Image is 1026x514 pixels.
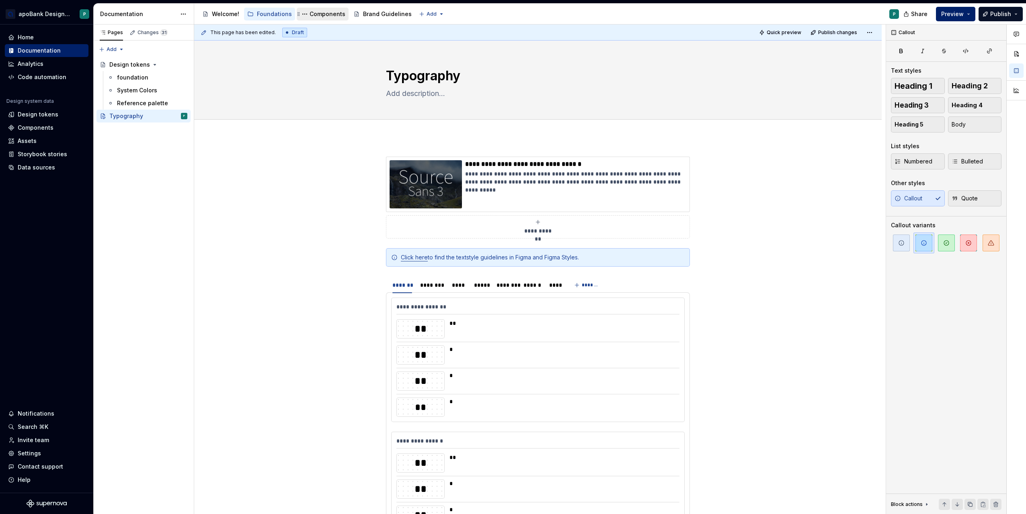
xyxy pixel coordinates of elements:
span: Heading 5 [895,120,923,128]
a: TypographyP [96,110,191,122]
span: Publish [990,10,1011,18]
div: Invite team [18,436,49,444]
a: Data sources [5,161,88,174]
span: Preview [941,10,964,18]
span: 31 [160,29,168,36]
svg: Supernova Logo [27,500,67,508]
button: Numbered [891,153,945,169]
div: List styles [891,142,919,150]
div: Help [18,476,31,484]
div: Brand Guidelines [363,10,412,18]
a: Settings [5,447,88,460]
div: Code automation [18,73,66,81]
div: Components [310,10,345,18]
a: Components [297,8,349,20]
a: Design tokens [96,58,191,71]
div: Storybook stories [18,150,67,158]
div: System Colors [117,86,157,94]
div: Design tokens [109,61,150,69]
div: P [893,11,896,17]
a: Analytics [5,57,88,70]
div: P [183,112,185,120]
button: Bulleted [948,153,1002,169]
img: 640c5c22-3d0a-4253-bb34-81d8c4a94226.jpg [390,160,462,208]
button: Quick preview [757,27,805,38]
div: Changes [137,29,168,36]
span: Add [427,11,437,17]
a: Code automation [5,71,88,84]
a: Brand Guidelines [350,8,415,20]
button: Body [948,116,1002,133]
button: Heading 2 [948,78,1002,94]
a: Storybook stories [5,148,88,161]
button: Heading 3 [891,97,945,113]
div: Components [18,124,53,132]
div: Block actions [891,501,923,508]
span: Heading 4 [952,101,983,109]
span: Bulleted [952,157,983,165]
button: Publish changes [808,27,861,38]
button: Share [899,7,933,21]
div: Search ⌘K [18,423,48,431]
div: Other styles [891,179,925,187]
button: Search ⌘K [5,420,88,433]
button: Quote [948,190,1002,206]
span: Heading 2 [952,82,988,90]
span: Heading 1 [895,82,932,90]
div: apoBank Designsystem [18,10,70,18]
a: Documentation [5,44,88,57]
div: Page tree [96,58,191,122]
div: Pages [100,29,123,36]
div: Text styles [891,67,921,75]
a: Components [5,121,88,134]
a: Assets [5,135,88,147]
div: Design tokens [18,110,58,118]
a: Design tokens [5,108,88,121]
div: Callout variants [891,221,936,229]
div: to find the textstyle guidelines in Figma and Figma Styles. [401,253,685,261]
span: Share [911,10,928,18]
span: Body [952,120,966,128]
a: Invite team [5,434,88,447]
a: Foundations [244,8,295,20]
div: Documentation [18,47,61,55]
div: foundation [117,73,148,82]
span: Publish changes [818,29,857,36]
button: Publish [979,7,1023,21]
div: Data sources [18,163,55,171]
span: Numbered [895,157,932,165]
div: Assets [18,137,37,145]
button: Preview [936,7,975,21]
img: e2a5b078-0b6a-41b7-8989-d7f554be194d.png [6,9,15,19]
a: Reference palette [104,97,191,110]
div: Welcome! [212,10,239,18]
div: Settings [18,449,41,457]
span: This page has been edited. [210,29,276,36]
a: Welcome! [199,8,242,20]
textarea: Typography [384,66,688,86]
span: Heading 3 [895,101,929,109]
div: Notifications [18,410,54,418]
a: foundation [104,71,191,84]
div: Foundations [257,10,292,18]
button: apoBank DesignsystemP [2,5,92,22]
span: Quick preview [767,29,801,36]
button: Notifications [5,407,88,420]
a: Home [5,31,88,44]
div: Documentation [100,10,176,18]
span: Quote [952,194,978,202]
button: Heading 5 [891,116,945,133]
span: Add [107,46,117,53]
a: System Colors [104,84,191,97]
div: P [83,11,86,17]
div: Home [18,33,34,41]
button: Heading 1 [891,78,945,94]
div: Contact support [18,463,63,471]
div: Design system data [6,98,54,104]
button: Add [417,8,447,20]
div: Typography [109,112,143,120]
div: Reference palette [117,99,168,107]
button: Help [5,473,88,486]
div: Page tree [199,6,415,22]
